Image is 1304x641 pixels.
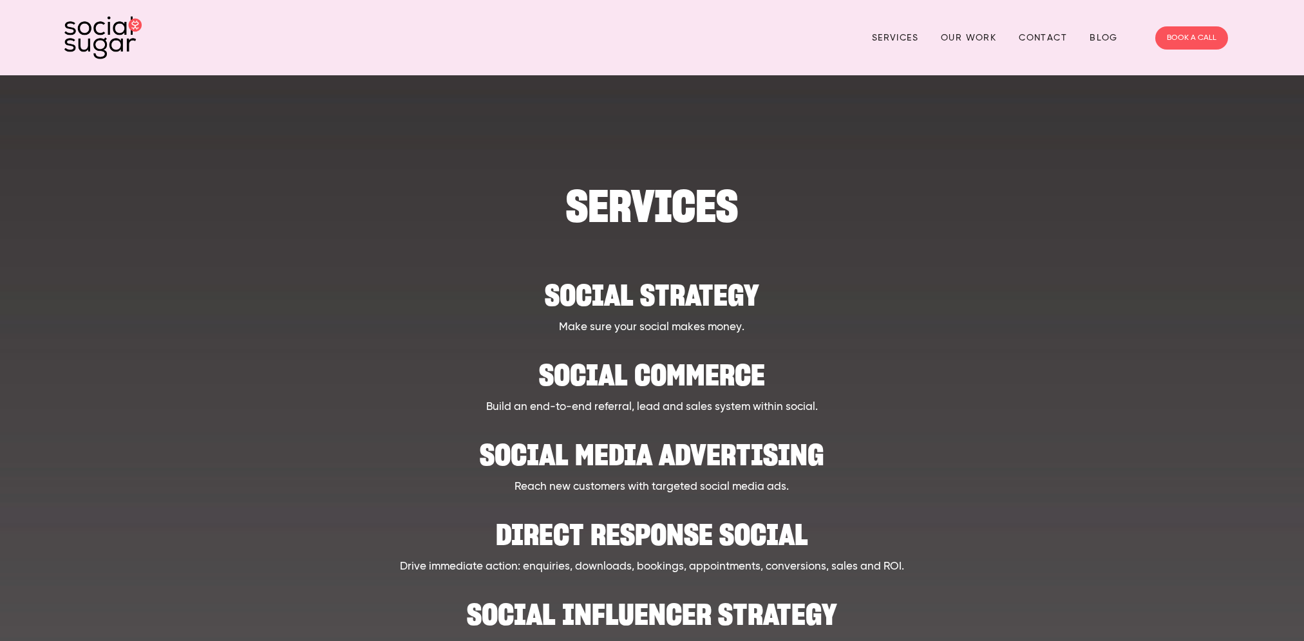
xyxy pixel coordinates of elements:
[872,28,918,48] a: Services
[64,16,142,59] img: SocialSugar
[1090,28,1118,48] a: Blog
[1019,28,1067,48] a: Contact
[144,187,1160,226] h1: SERVICES
[144,429,1160,496] a: Social Media Advertising Reach new customers with targeted social media ads.
[144,269,1160,336] a: Social strategy Make sure your social makes money.
[144,349,1160,388] h2: Social Commerce
[1155,26,1228,50] a: BOOK A CALL
[144,429,1160,468] h2: Social Media Advertising
[144,559,1160,575] p: Drive immediate action: enquiries, downloads, bookings, appointments, conversions, sales and ROI.
[144,399,1160,416] p: Build an end-to-end referral, lead and sales system within social.
[144,349,1160,416] a: Social Commerce Build an end-to-end referral, lead and sales system within social.
[144,588,1160,627] h2: Social influencer strategy
[144,479,1160,496] p: Reach new customers with targeted social media ads.
[941,28,996,48] a: Our Work
[144,508,1160,548] h2: Direct Response Social
[144,508,1160,575] a: Direct Response Social Drive immediate action: enquiries, downloads, bookings, appointments, conv...
[144,319,1160,336] p: Make sure your social makes money.
[144,269,1160,308] h2: Social strategy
